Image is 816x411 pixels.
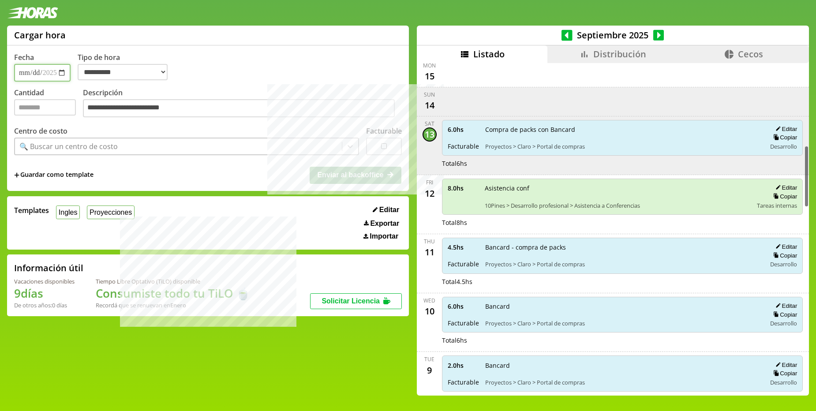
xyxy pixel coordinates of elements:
span: Facturable [448,260,479,268]
span: 6.0 hs [448,125,479,134]
div: Sun [424,91,435,98]
label: Centro de costo [14,126,67,136]
span: Asistencia conf [485,184,751,192]
div: Total 6 hs [442,336,803,344]
span: 10Pines > Desarrollo profesional > Asistencia a Conferencias [485,202,751,209]
h1: 9 días [14,285,75,301]
input: Cantidad [14,99,76,116]
button: Exportar [361,219,402,228]
span: Facturable [448,319,479,327]
span: 4.5 hs [448,243,479,251]
div: 13 [423,127,437,142]
span: +Guardar como template [14,170,94,180]
textarea: Descripción [83,99,395,118]
span: Bancard [485,361,760,370]
button: Editar [370,205,402,214]
span: Solicitar Licencia [322,297,380,305]
div: Sat [425,120,434,127]
span: Editar [379,206,399,214]
span: Desarrollo [770,260,797,268]
select: Tipo de hora [78,64,168,80]
div: Wed [423,297,435,304]
span: Bancard - compra de packs [485,243,760,251]
label: Fecha [14,52,34,62]
button: Copiar [771,370,797,377]
span: 8.0 hs [448,184,479,192]
button: Copiar [771,193,797,200]
span: Proyectos > Claro > Portal de compras [485,319,760,327]
div: 12 [423,186,437,200]
div: Vacaciones disponibles [14,277,75,285]
div: Fri [426,179,433,186]
div: 9 [423,363,437,377]
span: Templates [14,205,49,215]
span: Distribución [593,48,646,60]
span: Bancard [485,302,760,310]
button: Copiar [771,311,797,318]
div: scrollable content [417,63,809,394]
span: Desarrollo [770,142,797,150]
div: 10 [423,304,437,318]
span: Proyectos > Claro > Portal de compras [485,260,760,268]
button: Ingles [56,205,80,219]
span: Exportar [370,220,399,228]
button: Editar [773,302,797,310]
div: Total 6 hs [442,159,803,168]
label: Cantidad [14,88,83,120]
div: 14 [423,98,437,112]
div: 15 [423,69,437,83]
div: 🔍 Buscar un centro de costo [19,142,118,151]
button: Editar [773,184,797,191]
label: Facturable [366,126,402,136]
div: Mon [423,62,436,69]
button: Solicitar Licencia [310,293,402,309]
span: Desarrollo [770,319,797,327]
h1: Cargar hora [14,29,66,41]
span: Compra de packs con Bancard [485,125,760,134]
span: Desarrollo [770,378,797,386]
span: Tareas internas [757,202,797,209]
span: Proyectos > Claro > Portal de compras [485,142,760,150]
button: Editar [773,125,797,133]
span: Listado [473,48,505,60]
h1: Consumiste todo tu TiLO 🍵 [96,285,250,301]
span: Facturable [448,142,479,150]
button: Editar [773,243,797,250]
button: Editar [773,361,797,369]
span: Proyectos > Claro > Portal de compras [485,378,760,386]
span: Septiembre 2025 [573,29,653,41]
label: Descripción [83,88,402,120]
label: Tipo de hora [78,52,175,82]
div: Total 8 hs [442,218,803,227]
span: Importar [370,232,398,240]
button: Copiar [771,134,797,141]
span: + [14,170,19,180]
h2: Información útil [14,262,83,274]
div: De otros años: 0 días [14,301,75,309]
div: Tiempo Libre Optativo (TiLO) disponible [96,277,250,285]
button: Copiar [771,252,797,259]
div: Recordá que se renuevan en [96,301,250,309]
span: Cecos [738,48,763,60]
img: logotipo [7,7,58,19]
button: Proyecciones [87,205,135,219]
div: Total 4.5 hs [442,277,803,286]
span: Facturable [448,378,479,386]
span: 2.0 hs [448,361,479,370]
div: Thu [424,238,435,245]
b: Enero [170,301,186,309]
span: 6.0 hs [448,302,479,310]
div: 11 [423,245,437,259]
div: Tue [424,355,434,363]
